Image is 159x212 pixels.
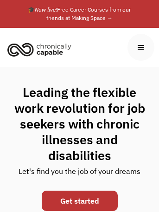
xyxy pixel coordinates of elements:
em: Now live! [35,6,57,13]
div: Let's find you the job of your dreams [19,163,140,186]
div: 🎓 Free Career Courses from our friends at Making Space → [16,6,143,22]
h1: Leading the flexible work revolution for job seekers with chronic illnesses and disabilities [9,84,150,163]
a: Get started [42,191,118,211]
img: Chronically Capable logo [5,39,74,59]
